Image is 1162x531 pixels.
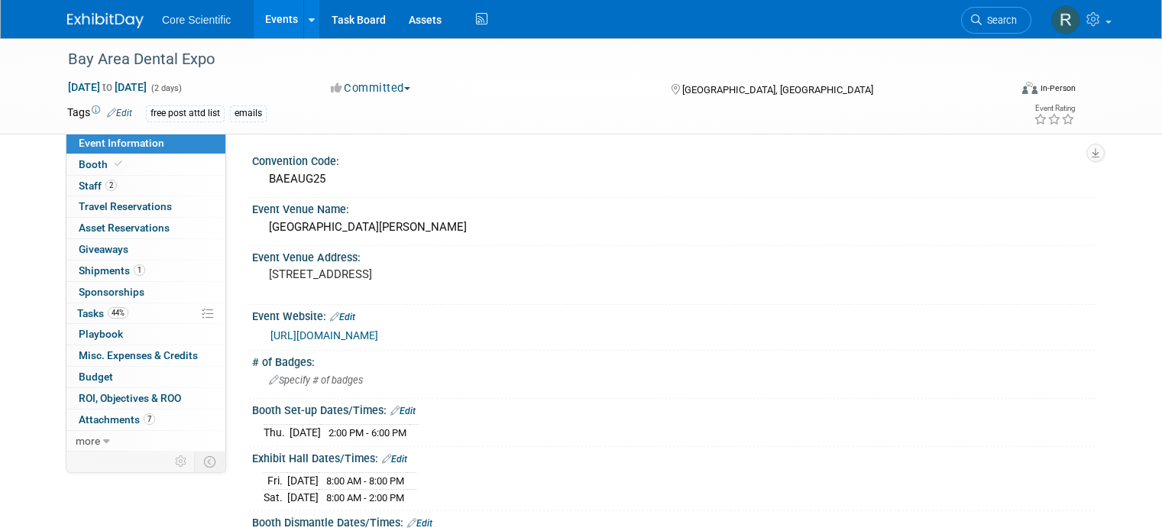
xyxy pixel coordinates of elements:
span: 8:00 AM - 2:00 PM [326,492,404,503]
a: Staff2 [66,176,225,196]
span: 44% [108,307,128,319]
a: Attachments7 [66,410,225,430]
div: Booth Set-up Dates/Times: [252,399,1095,419]
span: [GEOGRAPHIC_DATA], [GEOGRAPHIC_DATA] [682,84,873,96]
span: 1 [134,264,145,276]
td: Sat. [264,489,287,505]
a: Edit [390,406,416,416]
span: Attachments [79,413,155,426]
span: 7 [144,413,155,425]
span: Specify # of badges [269,374,363,386]
td: Tags [67,105,132,122]
img: Rachel Wolff [1051,5,1080,34]
a: Booth [66,154,225,175]
td: Thu. [264,425,290,441]
div: Event Format [927,79,1076,102]
td: Fri. [264,473,287,490]
span: ROI, Objectives & ROO [79,392,181,404]
a: Search [961,7,1031,34]
span: Sponsorships [79,286,144,298]
div: Bay Area Dental Expo [63,46,990,73]
a: ROI, Objectives & ROO [66,388,225,409]
span: Core Scientific [162,14,231,26]
td: Personalize Event Tab Strip [168,452,195,471]
div: Exhibit Hall Dates/Times: [252,447,1095,467]
a: Tasks44% [66,303,225,324]
div: emails [230,105,267,121]
div: Event Rating [1034,105,1075,112]
span: more [76,435,100,447]
a: [URL][DOMAIN_NAME] [270,329,378,342]
span: to [100,81,115,93]
span: Budget [79,371,113,383]
a: Edit [330,312,355,322]
span: 2 [105,180,117,191]
a: Edit [382,454,407,465]
span: 2:00 PM - 6:00 PM [329,427,406,439]
a: Budget [66,367,225,387]
span: Shipments [79,264,145,277]
div: Event Venue Name: [252,198,1095,217]
div: BAEAUG25 [264,167,1083,191]
td: [DATE] [290,425,321,441]
td: Toggle Event Tabs [195,452,226,471]
span: Giveaways [79,243,128,255]
div: [GEOGRAPHIC_DATA][PERSON_NAME] [264,215,1083,239]
span: Tasks [77,307,128,319]
div: Booth Dismantle Dates/Times: [252,511,1095,531]
img: Format-Inperson.png [1022,82,1037,94]
button: Committed [325,80,416,96]
a: Edit [407,518,432,529]
pre: [STREET_ADDRESS] [269,267,587,281]
a: more [66,431,225,452]
a: Sponsorships [66,282,225,303]
a: Event Information [66,133,225,154]
img: ExhibitDay [67,13,144,28]
div: Event Website: [252,305,1095,325]
span: Misc. Expenses & Credits [79,349,198,361]
td: [DATE] [287,489,319,505]
span: Staff [79,180,117,192]
a: Shipments1 [66,261,225,281]
span: Event Information [79,137,164,149]
span: [DATE] [DATE] [67,80,147,94]
span: 8:00 AM - 8:00 PM [326,475,404,487]
div: # of Badges: [252,351,1095,370]
td: [DATE] [287,473,319,490]
a: Asset Reservations [66,218,225,238]
span: Booth [79,158,125,170]
a: Playbook [66,324,225,345]
span: (2 days) [150,83,182,93]
a: Giveaways [66,239,225,260]
span: Search [982,15,1017,26]
div: free post attd list [146,105,225,121]
span: Travel Reservations [79,200,172,212]
div: In-Person [1040,83,1076,94]
span: Asset Reservations [79,222,170,234]
a: Travel Reservations [66,196,225,217]
div: Convention Code: [252,150,1095,169]
div: Event Venue Address: [252,246,1095,265]
a: Edit [107,108,132,118]
i: Booth reservation complete [115,160,122,168]
a: Misc. Expenses & Credits [66,345,225,366]
span: Playbook [79,328,123,340]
